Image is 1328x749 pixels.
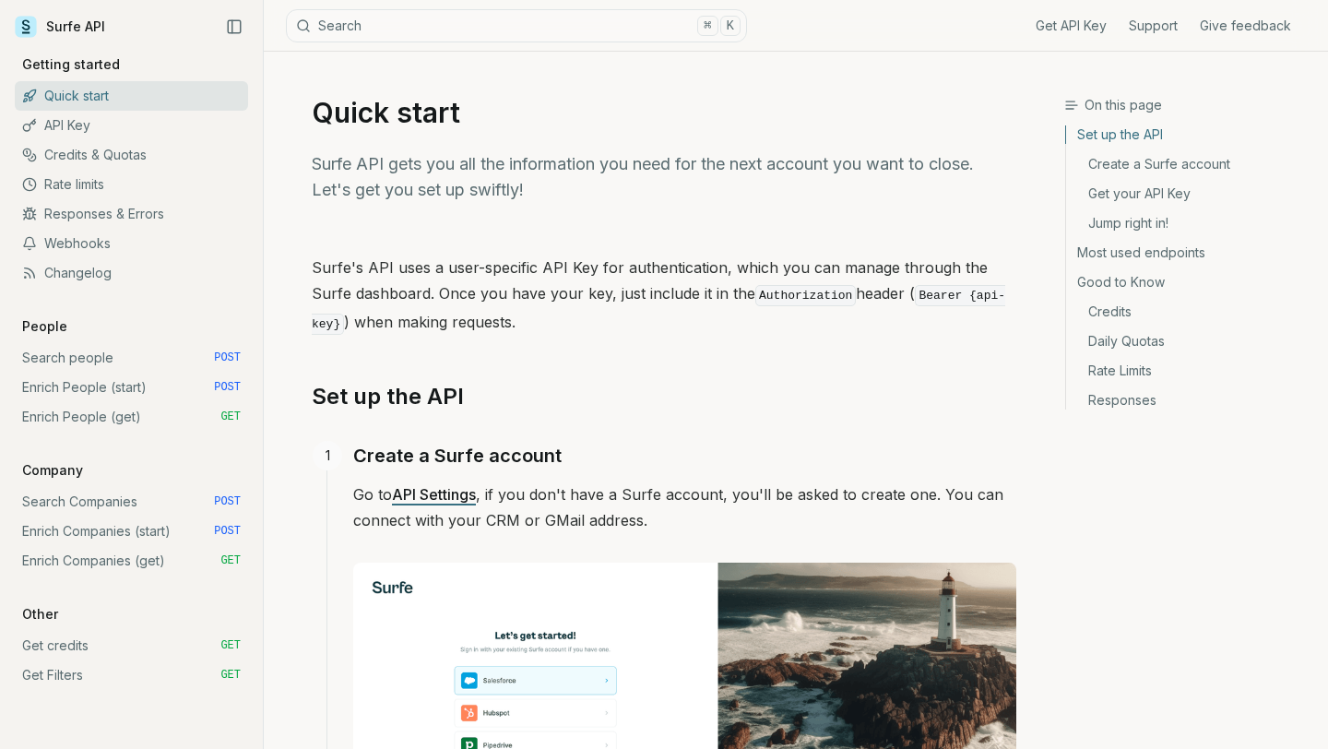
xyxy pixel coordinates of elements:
[353,441,562,470] a: Create a Surfe account
[15,81,248,111] a: Quick start
[312,255,1016,338] p: Surfe's API uses a user-specific API Key for authentication, which you can manage through the Sur...
[15,461,90,480] p: Company
[697,16,717,36] kbd: ⌘
[220,638,241,653] span: GET
[15,229,248,258] a: Webhooks
[15,317,75,336] p: People
[15,13,105,41] a: Surfe API
[220,668,241,683] span: GET
[1066,125,1313,149] a: Set up the API
[1066,149,1313,179] a: Create a Surfe account
[214,351,241,365] span: POST
[1066,208,1313,238] a: Jump right in!
[755,285,856,306] code: Authorization
[220,13,248,41] button: Collapse Sidebar
[312,96,1016,129] h1: Quick start
[15,631,248,660] a: Get credits GET
[15,199,248,229] a: Responses & Errors
[1036,17,1107,35] a: Get API Key
[15,373,248,402] a: Enrich People (start) POST
[214,380,241,395] span: POST
[1064,96,1313,114] h3: On this page
[15,343,248,373] a: Search people POST
[15,402,248,432] a: Enrich People (get) GET
[1066,386,1313,410] a: Responses
[15,258,248,288] a: Changelog
[15,517,248,546] a: Enrich Companies (start) POST
[1066,238,1313,267] a: Most used endpoints
[15,605,65,624] p: Other
[312,382,464,411] a: Set up the API
[214,524,241,539] span: POST
[312,151,1016,203] p: Surfe API gets you all the information you need for the next account you want to close. Let's get...
[15,487,248,517] a: Search Companies POST
[1066,179,1313,208] a: Get your API Key
[1066,297,1313,327] a: Credits
[15,170,248,199] a: Rate limits
[214,494,241,509] span: POST
[1129,17,1178,35] a: Support
[720,16,741,36] kbd: K
[1066,267,1313,297] a: Good to Know
[15,55,127,74] p: Getting started
[353,481,1016,533] p: Go to , if you don't have a Surfe account, you'll be asked to create one. You can connect with yo...
[1200,17,1291,35] a: Give feedback
[392,485,476,504] a: API Settings
[220,410,241,424] span: GET
[286,9,747,42] button: Search⌘K
[15,111,248,140] a: API Key
[15,546,248,576] a: Enrich Companies (get) GET
[15,660,248,690] a: Get Filters GET
[15,140,248,170] a: Credits & Quotas
[1066,327,1313,356] a: Daily Quotas
[220,553,241,568] span: GET
[1066,356,1313,386] a: Rate Limits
